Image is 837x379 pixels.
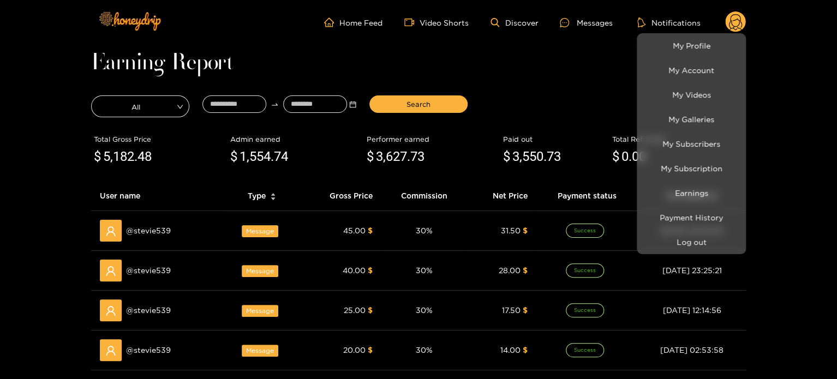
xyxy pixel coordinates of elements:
button: Log out [639,232,743,251]
a: My Profile [639,36,743,55]
a: My Galleries [639,110,743,129]
a: Payment History [639,208,743,227]
a: My Subscribers [639,134,743,153]
a: My Subscription [639,159,743,178]
a: Earnings [639,183,743,202]
a: My Videos [639,85,743,104]
a: My Account [639,61,743,80]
